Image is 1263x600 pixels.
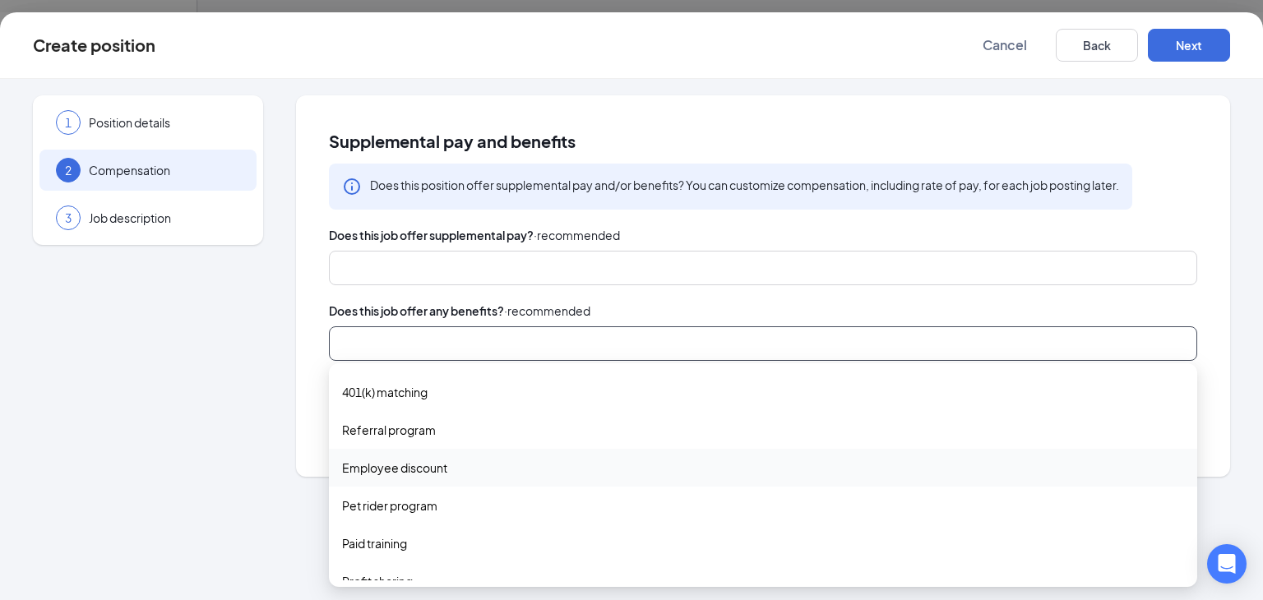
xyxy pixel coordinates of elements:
[1056,29,1138,62] button: Back
[342,496,437,515] span: Pet rider program
[342,459,447,477] span: Employee discount
[342,383,428,401] span: 401(k) matching
[370,177,1119,193] div: Does this position offer supplemental pay and/or benefits? You can customize compensation, includ...
[89,114,240,131] span: Position details
[329,302,504,320] span: Does this job offer any benefits?
[33,36,155,54] div: Create position
[1207,544,1247,584] div: Open Intercom Messenger
[89,162,240,178] span: Compensation
[342,421,436,439] span: Referral program
[65,162,72,178] span: 2
[534,226,620,244] span: · recommended
[329,226,534,244] span: Does this job offer supplemental pay?
[964,29,1046,62] button: Cancel
[65,210,72,226] span: 3
[504,302,590,320] span: · recommended
[342,572,413,590] span: Profit sharing
[342,534,407,552] span: Paid training
[1148,29,1230,62] button: Next
[329,128,576,154] span: Supplemental pay and benefits
[89,210,240,226] span: Job description
[983,37,1027,53] span: Cancel
[65,114,72,131] span: 1
[342,177,362,196] svg: Info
